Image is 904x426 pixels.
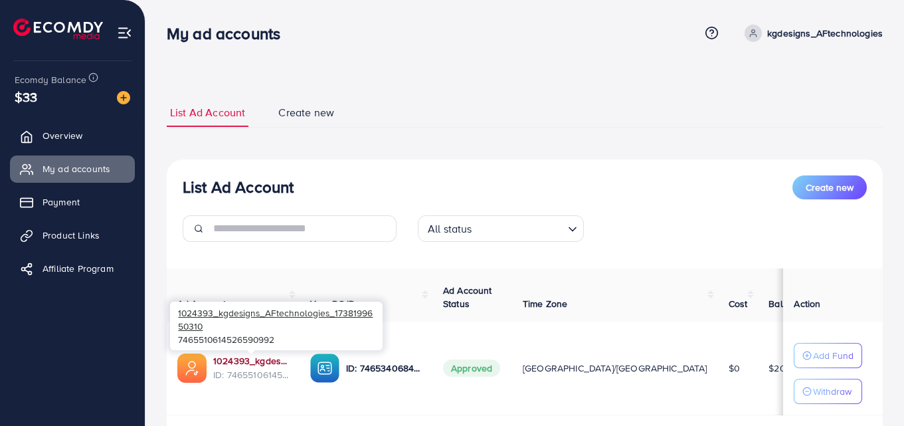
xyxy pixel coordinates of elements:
[813,348,854,364] p: Add Fund
[43,262,114,275] span: Affiliate Program
[117,25,132,41] img: menu
[848,366,894,416] iframe: Chat
[794,379,862,404] button: Withdraw
[792,175,867,199] button: Create new
[10,255,135,282] a: Affiliate Program
[170,105,245,120] span: List Ad Account
[183,177,294,197] h3: List Ad Account
[43,195,80,209] span: Payment
[10,189,135,215] a: Payment
[213,368,289,381] span: ID: 7465510614526590992
[15,73,86,86] span: Ecomdy Balance
[10,222,135,249] a: Product Links
[278,105,334,120] span: Create new
[43,129,82,142] span: Overview
[167,24,291,43] h3: My ad accounts
[178,306,373,332] span: 1024393_kgdesigns_AFtechnologies_1738199650310
[476,217,563,239] input: Search for option
[10,156,135,182] a: My ad accounts
[13,19,103,39] img: logo
[15,87,37,106] span: $33
[43,162,110,175] span: My ad accounts
[170,302,383,350] div: 7465510614526590992
[177,354,207,383] img: ic-ads-acc.e4c84228.svg
[443,360,500,377] span: Approved
[418,215,584,242] div: Search for option
[10,122,135,149] a: Overview
[425,219,475,239] span: All status
[767,25,883,41] p: kgdesigns_AFtechnologies
[523,297,567,310] span: Time Zone
[806,181,854,194] span: Create new
[813,383,852,399] p: Withdraw
[310,354,339,383] img: ic-ba-acc.ded83a64.svg
[443,284,492,310] span: Ad Account Status
[729,297,748,310] span: Cost
[213,354,289,368] a: 1024393_kgdesigns_AFtechnologies_1738199650310
[794,343,862,368] button: Add Fund
[768,362,785,375] span: $20
[768,297,804,310] span: Balance
[794,297,820,310] span: Action
[346,360,422,376] p: ID: 7465340684783157265
[739,25,883,42] a: kgdesigns_AFtechnologies
[43,229,100,242] span: Product Links
[729,362,740,375] span: $0
[117,91,130,104] img: image
[523,362,707,375] span: [GEOGRAPHIC_DATA]/[GEOGRAPHIC_DATA]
